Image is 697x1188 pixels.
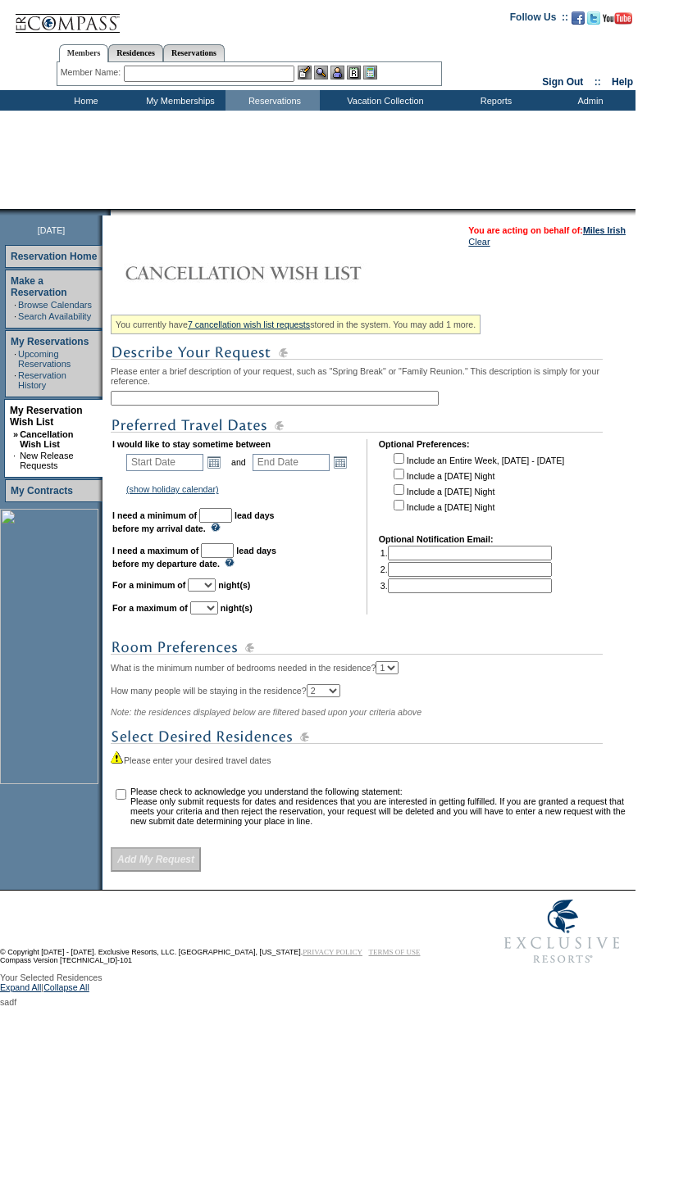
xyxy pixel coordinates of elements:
[369,948,421,956] a: TERMS OF USE
[11,336,89,347] a: My Reservations
[126,484,219,494] a: (show holiday calendar)
[111,750,631,765] div: Please enter your desired travel dates
[468,225,626,235] span: You are acting on behalf of:
[18,311,91,321] a: Search Availability
[13,451,18,470] td: ·
[111,847,201,872] input: Add My Request
[587,16,600,26] a: Follow us on Twitter
[126,454,203,471] input: Date format: M/D/Y. Shortcut keys: [T] for Today. [UP] or [.] for Next Day. [DOWN] or [,] for Pre...
[112,546,198,555] b: I need a maximum of
[111,315,481,334] div: You currently have stored in the system. You may add 1 more.
[111,750,124,764] img: icon_alert2.gif
[572,16,585,26] a: Become our fan on Facebook
[390,451,564,523] td: Include an Entire Week, [DATE] - [DATE] Include a [DATE] Night Include a [DATE] Night Include a [...
[298,66,312,79] img: b_edit.gif
[14,370,16,390] td: ·
[111,309,631,872] div: Please enter a brief description of your request, such as "Spring Break" or "Family Reunion." Thi...
[38,225,66,235] span: [DATE]
[253,454,330,471] input: Date format: M/D/Y. Shortcut keys: [T] for Today. [UP] or [.] for Next Day. [DOWN] or [,] for Pre...
[489,891,635,973] img: Exclusive Resorts
[108,44,163,61] a: Residences
[468,237,490,247] a: Clear
[37,90,131,111] td: Home
[18,349,71,369] a: Upcoming Reservations
[380,578,552,593] td: 3.
[130,787,630,826] td: Please check to acknowledge you understand the following statement: Please only submit requests f...
[594,76,601,88] span: ::
[131,90,225,111] td: My Memberships
[111,707,421,717] span: Note: the residences displayed below are filtered based upon your criteria above
[111,256,439,289] img: Cancellation Wish List
[112,439,271,449] b: I would like to stay sometime between
[10,405,83,428] a: My Reservation Wish List
[205,453,223,471] a: Open the calendar popup.
[314,66,328,79] img: View
[20,451,73,470] a: New Release Requests
[229,451,248,474] td: and
[541,90,635,111] td: Admin
[11,275,67,298] a: Make a Reservation
[303,948,362,956] a: PRIVACY POLICY
[211,523,221,532] img: questionMark_lightBlue.gif
[380,546,552,560] td: 1.
[510,10,568,29] td: Follow Us ::
[225,90,320,111] td: Reservations
[112,510,197,520] b: I need a minimum of
[13,429,18,439] b: »
[380,562,552,577] td: 2.
[43,982,89,997] a: Collapse All
[572,11,585,25] img: Become our fan on Facebook
[542,76,583,88] a: Sign Out
[447,90,541,111] td: Reports
[11,251,97,262] a: Reservation Home
[163,44,225,61] a: Reservations
[112,580,185,590] b: For a minimum of
[112,546,276,569] b: lead days before my departure date.
[379,439,470,449] b: Optional Preferences:
[320,90,447,111] td: Vacation Collection
[105,209,111,215] img: promoShadowLeftCorner.gif
[18,370,66,390] a: Reservation History
[20,429,73,449] a: Cancellation Wish List
[379,534,494,544] b: Optional Notification Email:
[112,603,188,613] b: For a maximum of
[583,225,626,235] a: Miles Irish
[14,300,16,310] td: ·
[111,209,112,215] img: blank.gif
[363,66,377,79] img: b_calculator.gif
[188,320,310,329] a: 7 cancellation wish list requests
[603,12,632,25] img: Subscribe to our YouTube Channel
[330,66,344,79] img: Impersonate
[61,66,124,79] div: Member Name:
[225,558,235,567] img: questionMark_lightBlue.gif
[14,349,16,369] td: ·
[112,510,275,533] b: lead days before my arrival date.
[18,300,92,310] a: Browse Calendars
[331,453,349,471] a: Open the calendar popup.
[347,66,361,79] img: Reservations
[603,16,632,26] a: Subscribe to our YouTube Channel
[587,11,600,25] img: Follow us on Twitter
[59,44,109,62] a: Members
[218,580,250,590] b: night(s)
[221,603,253,613] b: night(s)
[612,76,633,88] a: Help
[11,485,73,497] a: My Contracts
[14,311,16,321] td: ·
[111,637,603,658] img: subTtlRoomPreferences.gif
